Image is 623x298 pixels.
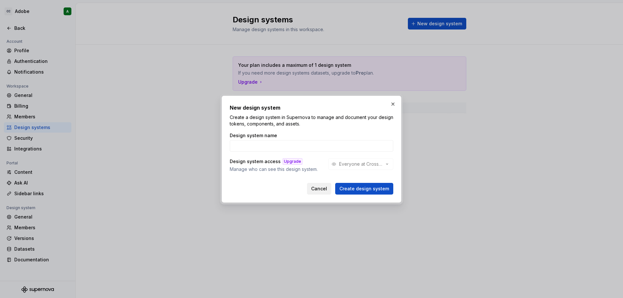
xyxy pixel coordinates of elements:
[230,158,281,165] label: Design system access
[335,183,393,195] button: Create design system
[230,132,277,139] label: Design system name
[307,183,331,195] button: Cancel
[283,158,302,165] div: Upgrade
[230,166,322,173] span: Manage who can see this design system.
[230,104,393,112] h2: New design system
[230,114,393,127] p: Create a design system in Supernova to manage and document your design tokens, components, and as...
[339,185,389,192] span: Create design system
[311,185,327,192] span: Cancel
